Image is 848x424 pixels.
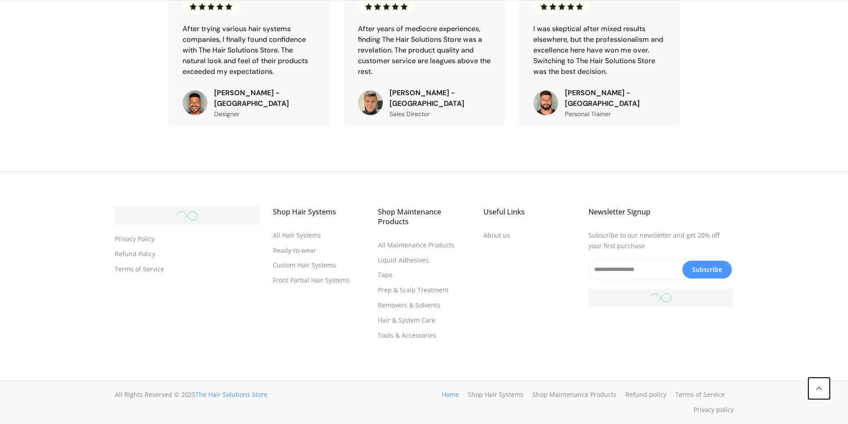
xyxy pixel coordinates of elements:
[378,286,449,294] a: Prep & Scalp Treatment
[195,390,268,399] a: The Hair Solutions Store
[358,24,491,77] div: After years of mediocre experiences, finding The Hair Solutions Store was a revelation. The produ...
[378,271,393,279] a: Tape
[273,276,350,284] a: Front Partial Hair Systems
[588,207,733,217] h3: Newsletter Signup
[588,230,733,251] p: Subscribe to our newsletter and get 20% off your first purchase
[183,90,207,115] img: IMG_6959E44A701A-1
[442,390,459,399] a: Home
[533,24,666,77] div: I was skeptical after mixed results elsewhere, but the professionalism and excellence here have w...
[378,256,429,264] a: Liquid Adhesives
[214,110,315,118] h4: Designer
[483,231,510,239] a: About us
[390,110,491,118] h4: Sales Director
[533,90,558,115] img: IMG_2470
[273,261,336,269] a: Custom Hair Systems
[378,331,436,339] a: Tools & Accessories
[115,265,164,273] a: Terms of Service
[808,377,830,400] a: Back to the top
[115,234,154,243] a: Privacy Policy
[694,405,734,414] a: Privacy policy
[115,250,155,258] a: Refund Policy
[687,264,727,275] span: Subscribe
[468,390,523,399] a: Shop Hair Systems
[675,390,725,399] a: Terms of Service
[378,301,440,309] a: Removers & Solvents
[273,246,316,254] a: Ready-to-wear
[115,389,418,400] div: All Rights Reserved © 2025
[214,88,315,109] h3: [PERSON_NAME] - [GEOGRAPHIC_DATA]
[565,88,666,109] h3: [PERSON_NAME] - [GEOGRAPHIC_DATA]
[565,110,666,118] h4: Personal Trainer
[532,390,617,399] a: Shop Maintenance Products
[483,207,576,217] h3: Useful Links
[273,231,321,239] a: All Hair Systems
[358,90,383,115] img: IMG_2468
[378,207,470,226] h3: Shop Maintenance Products
[682,261,732,279] button: Subscribe
[378,316,435,324] a: Hair & System Care
[378,241,454,249] a: All Maintenance Products
[273,207,365,217] h3: Shop Hair Systems
[390,88,491,109] h3: [PERSON_NAME] - [GEOGRAPHIC_DATA]
[625,390,666,399] a: Refund policy
[183,24,315,77] div: After trying various hair systems companies, I finally found confidence with The Hair Solutions S...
